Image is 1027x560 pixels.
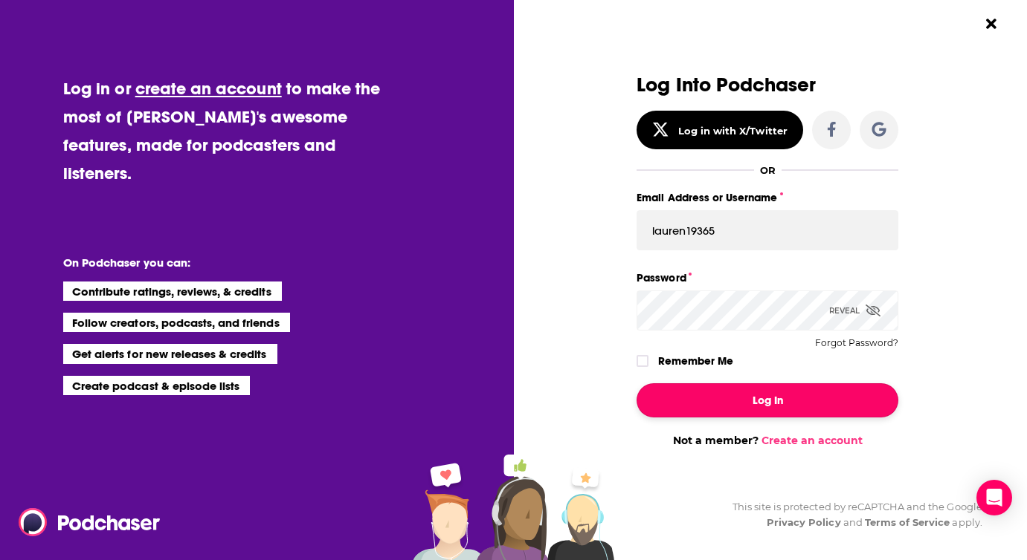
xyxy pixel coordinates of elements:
label: Password [637,268,898,287]
button: Log in with X/Twitter [637,111,803,149]
button: Close Button [977,10,1005,38]
button: Log In [637,383,898,417]
button: Forgot Password? [815,338,898,348]
img: Podchaser - Follow, Share and Rate Podcasts [19,508,161,536]
li: Create podcast & episode lists [63,376,250,395]
a: Podchaser - Follow, Share and Rate Podcasts [19,508,149,536]
label: Remember Me [658,351,733,371]
input: Email Address or Username [637,210,898,250]
h3: Log Into Podchaser [637,74,898,96]
a: Terms of Service [865,516,950,528]
li: Follow creators, podcasts, and friends [63,313,290,332]
div: Reveal [829,290,880,331]
a: Create an account [762,434,863,447]
a: create an account [135,78,282,99]
div: OR [760,164,776,176]
li: On Podchaser you can: [63,255,361,270]
div: Not a member? [637,434,898,447]
li: Get alerts for new releases & credits [63,344,277,363]
li: Contribute ratings, reviews, & credits [63,281,282,301]
div: Log in with X/Twitter [678,125,788,137]
div: Open Intercom Messenger [976,480,1012,515]
div: This site is protected by reCAPTCHA and the Google and apply. [721,499,982,530]
label: Email Address or Username [637,188,898,207]
a: Privacy Policy [767,516,841,528]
